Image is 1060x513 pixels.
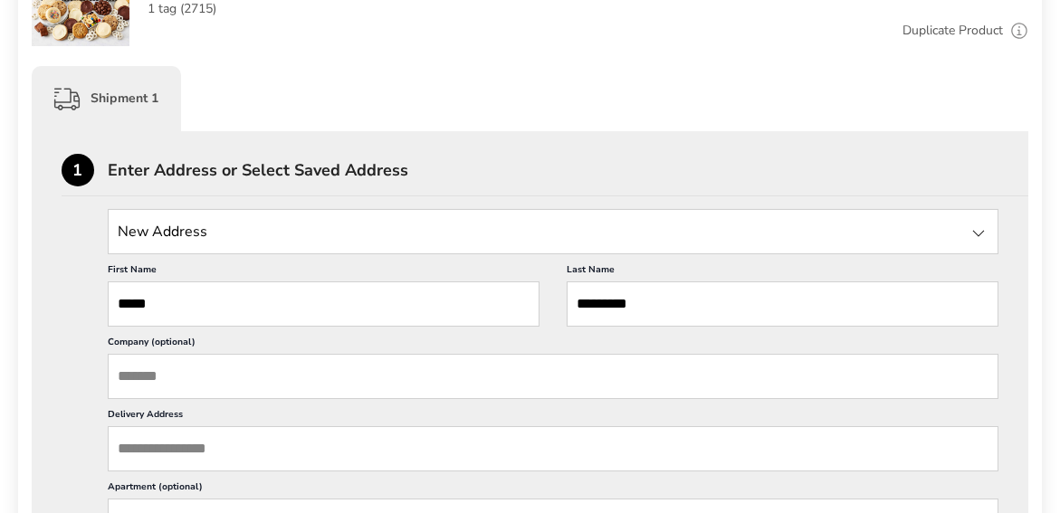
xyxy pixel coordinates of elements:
label: Delivery Address [108,408,998,426]
div: Enter Address or Select Saved Address [108,162,1028,178]
input: Last Name [567,281,998,327]
input: Company [108,354,998,399]
input: Delivery Address [108,426,998,471]
label: Apartment (optional) [108,480,998,499]
label: Last Name [567,263,998,281]
div: Shipment 1 [32,66,181,131]
div: 1 [62,154,94,186]
p: 1 tag (2715) [148,3,625,15]
label: First Name [108,263,540,281]
a: Duplicate Product [902,21,1003,41]
input: State [108,209,998,254]
input: First Name [108,281,540,327]
label: Company (optional) [108,336,998,354]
